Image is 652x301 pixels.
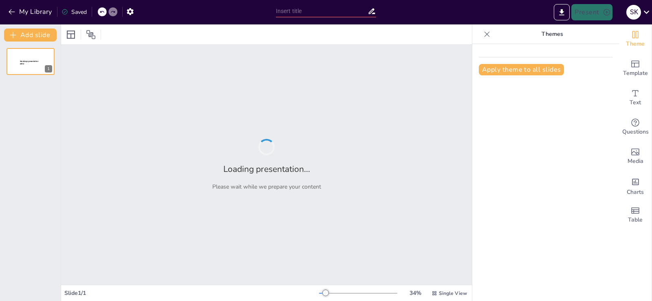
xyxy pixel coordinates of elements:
div: Add ready made slides [619,54,652,83]
span: Single View [439,290,467,297]
div: Add charts and graphs [619,171,652,200]
button: Apply theme to all slides [479,64,564,75]
div: 1 [7,48,55,75]
p: Please wait while we prepare your content [212,183,321,191]
div: S K [626,5,641,20]
div: Layout [64,28,77,41]
span: Table [628,215,643,224]
div: Saved [62,8,87,16]
input: Insert title [276,5,368,17]
div: 1 [45,65,52,73]
div: 34 % [405,289,425,297]
div: Add images, graphics, shapes or video [619,142,652,171]
span: Text [630,98,641,107]
span: Theme [626,40,645,48]
button: My Library [6,5,55,18]
div: Get real-time input from your audience [619,112,652,142]
button: Present [571,4,612,20]
span: Position [86,30,96,40]
span: Media [628,157,643,166]
p: Themes [493,24,611,44]
div: Change the overall theme [619,24,652,54]
span: Questions [622,127,649,136]
span: Template [623,69,648,78]
div: Add a table [619,200,652,230]
div: Add text boxes [619,83,652,112]
div: Slide 1 / 1 [64,289,319,297]
span: Charts [627,188,644,197]
h2: Loading presentation... [223,163,310,175]
button: Export to PowerPoint [554,4,570,20]
span: Sendsteps presentation editor [20,60,38,65]
button: S K [626,4,641,20]
button: Add slide [4,29,57,42]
